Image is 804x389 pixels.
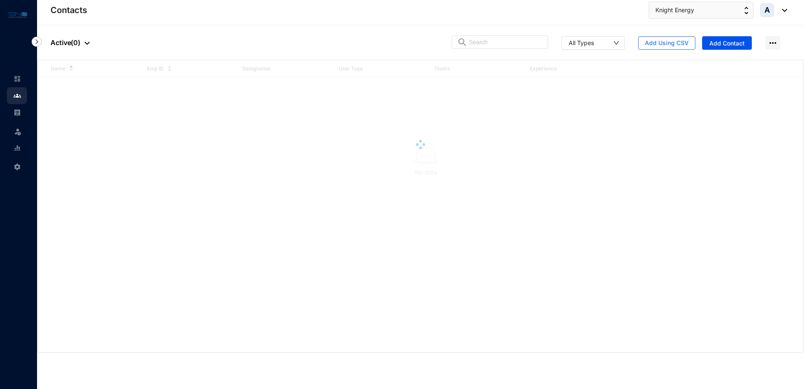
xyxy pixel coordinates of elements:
[7,140,27,156] li: Reports
[702,36,752,50] button: Add Contact
[7,87,27,104] li: Contacts
[13,75,21,83] img: home-unselected.a29eae3204392db15eaf.svg
[8,10,27,20] img: logo
[51,4,87,16] p: Contacts
[13,127,22,136] img: leave-unselected.2934df6273408c3f84d9.svg
[709,39,745,48] span: Add Contact
[765,36,780,50] img: more-horizontal.eedb2faff8778e1aceccc67cc90ae3cb.svg
[32,37,42,47] img: nav-icon-right.af6afadce00d159da59955279c43614e.svg
[645,39,689,47] span: Add Using CSV
[13,109,21,116] img: payroll-unselected.b590312f920e76f0c668.svg
[744,7,748,14] img: up-down-arrow.74152d26bf9780fbf563ca9c90304185.svg
[7,70,27,87] li: Home
[13,92,21,99] img: people.b0bd17028ad2877b116a.svg
[649,2,753,19] button: Knight Energy
[764,6,770,14] span: A
[51,38,90,48] p: Active ( 0 )
[613,40,619,46] span: down
[469,36,543,48] input: Search
[7,104,27,121] li: Payroll
[85,42,90,45] img: dropdown-black.8e83cc76930a90b1a4fdb6d089b7bf3a.svg
[13,144,21,152] img: report-unselected.e6a6b4230fc7da01f883.svg
[562,36,625,50] button: All Types
[569,38,594,47] div: All Types
[457,38,467,46] img: search.8ce656024d3affaeffe32e5b30621cb7.svg
[638,36,695,50] button: Add Using CSV
[778,9,787,12] img: dropdown-black.8e83cc76930a90b1a4fdb6d089b7bf3a.svg
[655,5,694,15] span: Knight Energy
[13,163,21,171] img: settings-unselected.1febfda315e6e19643a1.svg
